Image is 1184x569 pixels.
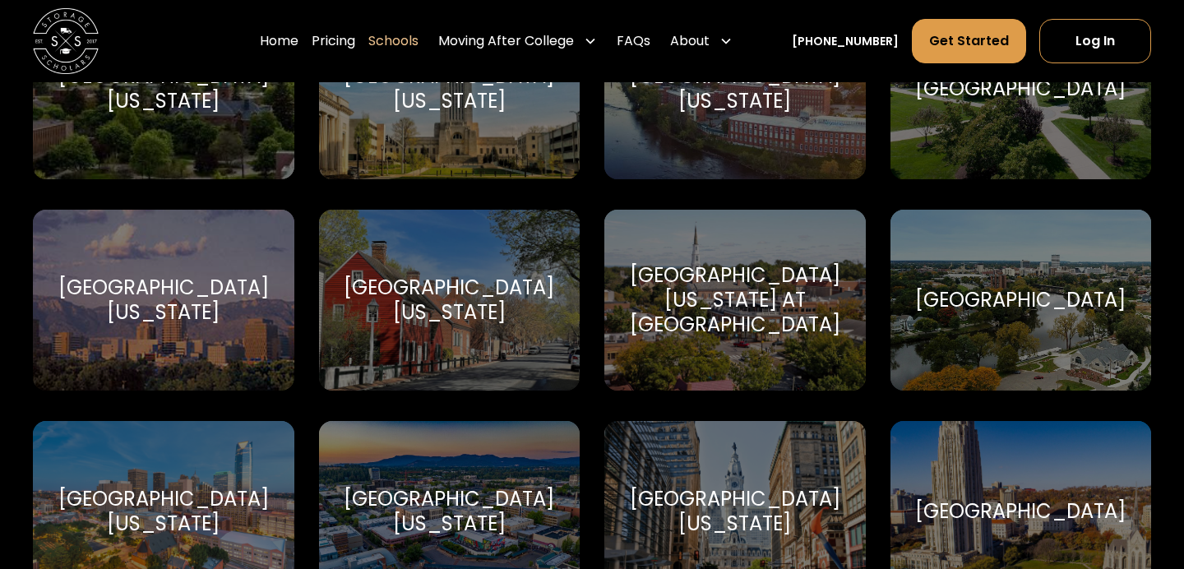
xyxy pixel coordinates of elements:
div: [GEOGRAPHIC_DATA][US_STATE] [53,487,275,536]
a: Go to selected school [319,210,580,391]
div: About [670,31,710,51]
div: [GEOGRAPHIC_DATA][US_STATE] at [GEOGRAPHIC_DATA] [624,263,846,337]
a: Go to selected school [604,210,866,391]
div: [GEOGRAPHIC_DATA][US_STATE] [624,64,846,113]
a: Log In [1039,19,1151,63]
div: About [664,18,739,64]
a: Get Started [912,19,1026,63]
div: [GEOGRAPHIC_DATA] [915,499,1126,524]
a: Pricing [312,18,355,64]
div: [GEOGRAPHIC_DATA][US_STATE] [624,487,846,536]
img: Storage Scholars main logo [33,8,99,74]
div: [GEOGRAPHIC_DATA] [915,76,1126,101]
div: [GEOGRAPHIC_DATA][US_STATE] [339,487,561,536]
div: [GEOGRAPHIC_DATA][US_STATE] [339,275,561,325]
div: Moving After College [438,31,574,51]
div: [GEOGRAPHIC_DATA] [915,288,1126,312]
a: FAQs [617,18,650,64]
div: [GEOGRAPHIC_DATA][US_STATE] [53,64,275,113]
div: Moving After College [432,18,604,64]
a: Go to selected school [33,210,294,391]
a: Schools [368,18,419,64]
a: [PHONE_NUMBER] [792,33,899,50]
a: Home [260,18,298,64]
div: [GEOGRAPHIC_DATA][US_STATE] [53,275,275,325]
div: [GEOGRAPHIC_DATA][US_STATE] [339,64,561,113]
a: Go to selected school [890,210,1152,391]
